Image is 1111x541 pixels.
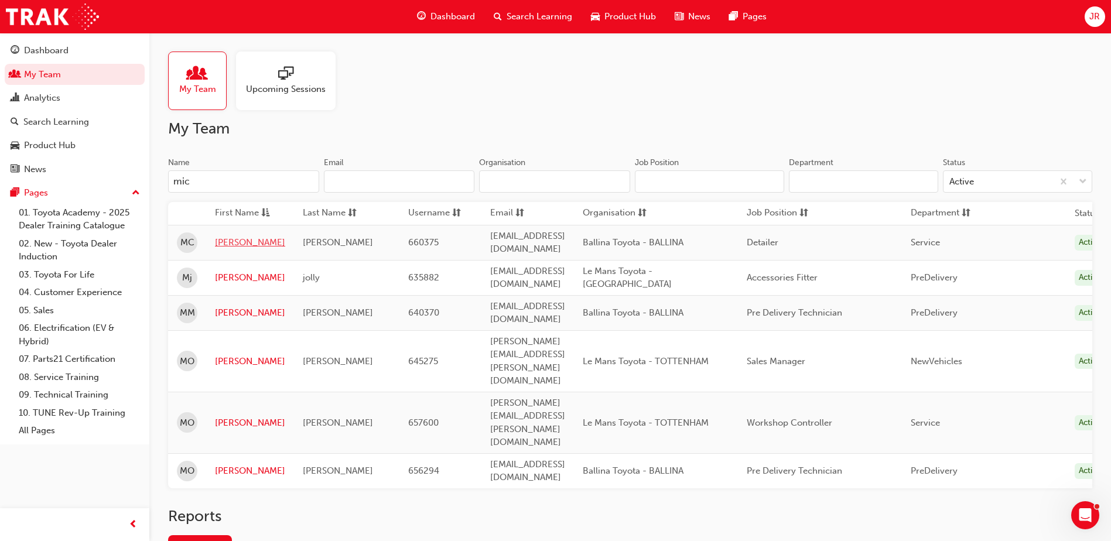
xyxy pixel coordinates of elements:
span: sorting-icon [515,206,524,221]
input: Job Position [635,170,784,193]
div: Dashboard [24,44,69,57]
span: Service [911,237,940,248]
span: pages-icon [11,188,19,198]
button: JR [1085,6,1105,27]
div: Product Hub [24,139,76,152]
span: Sales Manager [747,356,805,367]
a: 10. TUNE Rev-Up Training [14,404,145,422]
span: Job Position [747,206,797,221]
div: Active [949,175,974,189]
span: Ballina Toyota - BALLINA [583,465,683,476]
h2: Reports [168,507,1092,526]
span: [PERSON_NAME] [303,417,373,428]
a: 01. Toyota Academy - 2025 Dealer Training Catalogue [14,204,145,235]
span: NewVehicles [911,356,962,367]
span: news-icon [11,165,19,175]
span: MM [180,306,195,320]
span: Pages [743,10,767,23]
span: people-icon [190,66,205,83]
div: Search Learning [23,115,89,129]
span: jolly [303,272,320,283]
span: Organisation [583,206,635,221]
span: 640370 [408,307,439,318]
button: Job Positionsorting-icon [747,206,811,221]
span: MC [180,236,194,249]
a: [PERSON_NAME] [215,464,285,478]
div: Name [168,157,190,169]
span: Service [911,417,940,428]
span: [PERSON_NAME] [303,465,373,476]
span: Last Name [303,206,346,221]
a: [PERSON_NAME] [215,271,285,285]
span: First Name [215,206,259,221]
span: [PERSON_NAME][EMAIL_ADDRESS][PERSON_NAME][DOMAIN_NAME] [490,336,565,386]
a: 03. Toyota For Life [14,266,145,284]
span: Ballina Toyota - BALLINA [583,237,683,248]
a: Analytics [5,87,145,109]
a: [PERSON_NAME] [215,306,285,320]
span: [EMAIL_ADDRESS][DOMAIN_NAME] [490,266,565,290]
a: My Team [168,52,236,110]
a: car-iconProduct Hub [582,5,665,29]
span: 656294 [408,465,439,476]
span: sorting-icon [452,206,461,221]
span: [PERSON_NAME] [303,356,373,367]
span: sessionType_ONLINE_URL-icon [278,66,293,83]
span: chart-icon [11,93,19,104]
span: Workshop Controller [747,417,832,428]
div: Active [1075,270,1105,286]
a: News [5,159,145,180]
div: Organisation [479,157,525,169]
span: 635882 [408,272,439,283]
span: sorting-icon [962,206,970,221]
span: Email [490,206,513,221]
span: Username [408,206,450,221]
span: [PERSON_NAME] [303,307,373,318]
a: Dashboard [5,40,145,61]
a: 09. Technical Training [14,386,145,404]
span: down-icon [1079,174,1087,190]
div: Active [1075,235,1105,251]
button: Departmentsorting-icon [911,206,975,221]
span: Le Mans Toyota - TOTTENHAM [583,417,709,428]
span: search-icon [494,9,502,24]
button: Emailsorting-icon [490,206,555,221]
span: PreDelivery [911,272,958,283]
button: Organisationsorting-icon [583,206,647,221]
a: 06. Electrification (EV & Hybrid) [14,319,145,350]
span: Mj [182,271,192,285]
span: JR [1089,10,1100,23]
input: Department [789,170,938,193]
span: Department [911,206,959,221]
a: news-iconNews [665,5,720,29]
span: guage-icon [11,46,19,56]
span: MO [180,355,194,368]
span: [EMAIL_ADDRESS][DOMAIN_NAME] [490,301,565,325]
button: DashboardMy TeamAnalyticsSearch LearningProduct HubNews [5,37,145,182]
input: Organisation [479,170,630,193]
span: sorting-icon [799,206,808,221]
iframe: Intercom live chat [1071,501,1099,529]
span: Detailer [747,237,778,248]
span: 660375 [408,237,439,248]
a: guage-iconDashboard [408,5,484,29]
span: prev-icon [129,518,138,532]
span: Accessories Fitter [747,272,818,283]
a: 04. Customer Experience [14,283,145,302]
a: [PERSON_NAME] [215,236,285,249]
button: Last Namesorting-icon [303,206,367,221]
a: Search Learning [5,111,145,133]
span: PreDelivery [911,307,958,318]
span: Product Hub [604,10,656,23]
span: up-icon [132,186,140,201]
span: 645275 [408,356,438,367]
a: 08. Service Training [14,368,145,386]
span: sorting-icon [348,206,357,221]
span: Search Learning [507,10,572,23]
div: Active [1075,354,1105,369]
img: Trak [6,4,99,30]
a: Upcoming Sessions [236,52,345,110]
span: guage-icon [417,9,426,24]
a: search-iconSearch Learning [484,5,582,29]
